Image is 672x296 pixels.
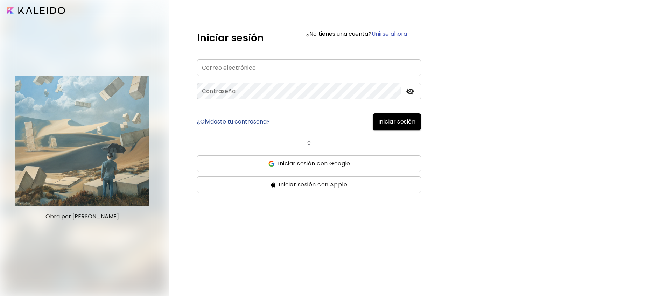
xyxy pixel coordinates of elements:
[307,139,311,147] p: o
[378,118,415,126] span: Iniciar sesión
[306,31,407,37] h6: ¿No tienes una cuenta?
[373,113,421,130] button: Iniciar sesión
[372,30,407,38] a: Unirse ahora
[268,160,275,167] img: ss
[278,160,350,168] span: Iniciar sesión con Google
[197,31,264,45] h5: Iniciar sesión
[197,155,421,172] button: ssIniciar sesión con Google
[404,85,416,97] button: toggle password visibility
[279,181,347,189] span: Iniciar sesión con Apple
[197,176,421,193] button: ssIniciar sesión con Apple
[271,182,276,188] img: ss
[197,119,270,125] a: ¿Olvidaste tu contraseña?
